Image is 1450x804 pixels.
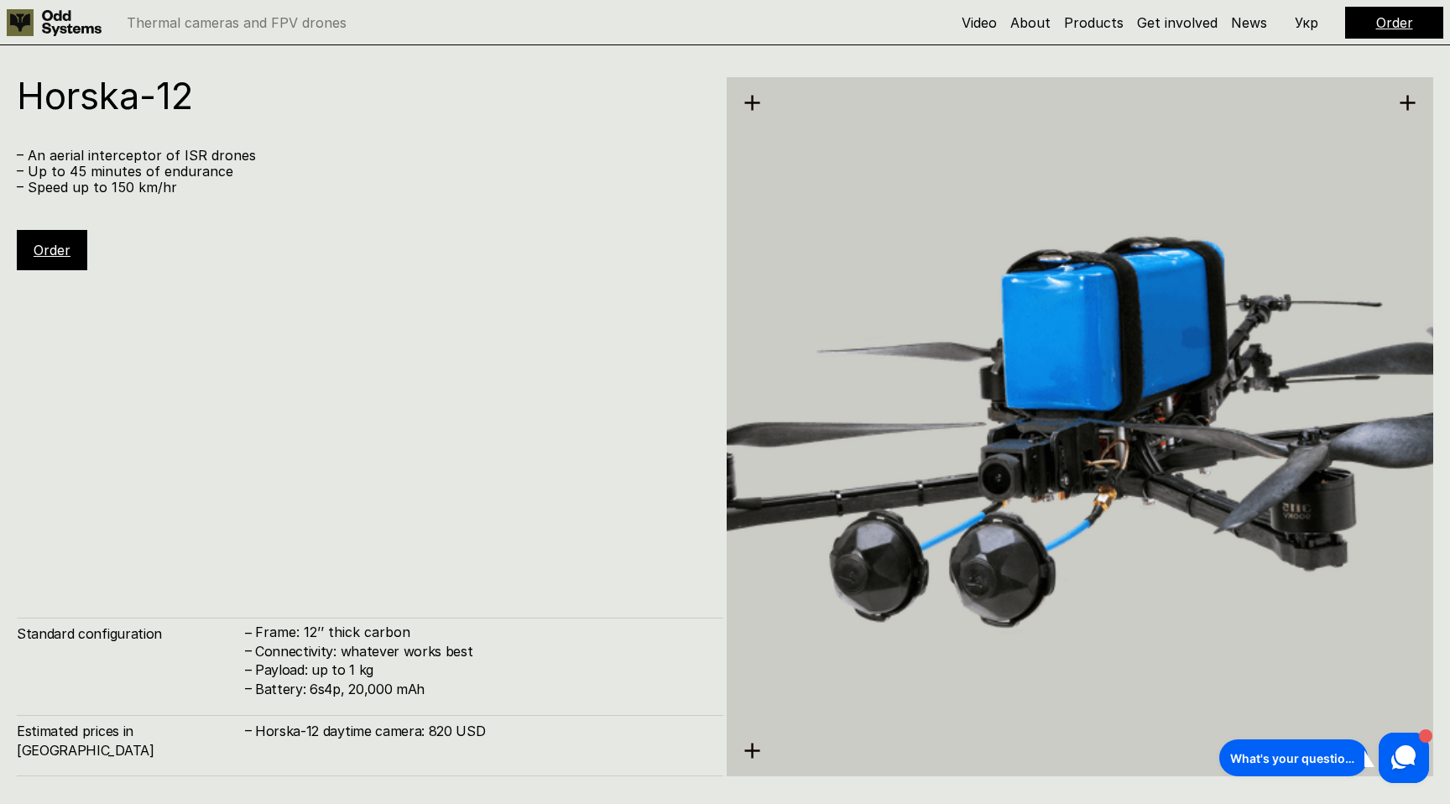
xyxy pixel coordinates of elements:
[17,148,707,164] p: – An aerial interceptor of ISR drones
[17,164,707,180] p: – Up to 45 minutes of endurance
[17,77,707,114] h1: Horska-12
[245,660,252,678] h4: –
[962,14,997,31] a: Video
[17,722,243,760] h4: Estimated prices in [GEOGRAPHIC_DATA]
[255,624,707,640] p: Frame: 12’’ thick carbon
[255,722,707,740] h4: Horska-12 daytime camera: 820 USD
[245,624,252,642] h4: –
[245,641,252,660] h4: –
[255,660,707,679] h4: Payload: up to 1 kg
[1137,14,1218,31] a: Get involved
[127,16,347,29] p: Thermal cameras and FPV drones
[245,721,252,739] h4: –
[1231,14,1267,31] a: News
[255,642,707,660] h4: Connectivity: whatever works best
[1010,14,1051,31] a: About
[255,680,707,698] h4: Battery: 6s4p, 20,000 mAh
[1215,728,1433,787] iframe: HelpCrunch
[1376,14,1413,31] a: Order
[1295,16,1318,29] p: Укр
[1064,14,1124,31] a: Products
[245,679,252,697] h4: –
[17,624,243,643] h4: Standard configuration
[17,180,707,196] p: – Speed up to 150 km/hr
[34,242,70,258] a: Order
